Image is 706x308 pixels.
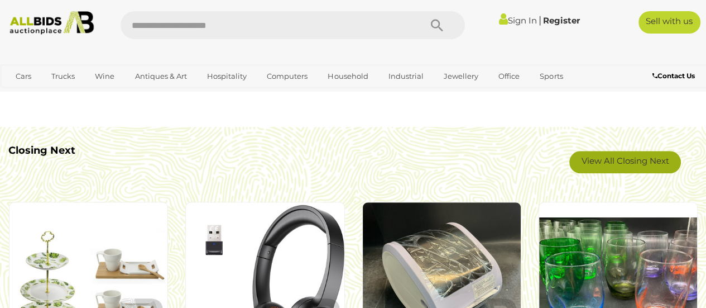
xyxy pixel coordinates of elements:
[88,67,122,86] a: Wine
[532,67,570,86] a: Sports
[569,151,681,173] a: View All Closing Next
[491,67,527,86] a: Office
[543,15,580,26] a: Register
[44,67,82,86] a: Trucks
[381,67,431,86] a: Industrial
[499,15,537,26] a: Sign In
[638,11,700,34] a: Sell with us
[8,144,75,157] b: Closing Next
[8,86,102,104] a: [GEOGRAPHIC_DATA]
[539,14,541,26] span: |
[320,67,375,86] a: Household
[652,72,695,80] b: Contact Us
[8,67,39,86] a: Cars
[652,70,698,82] a: Contact Us
[128,67,194,86] a: Antiques & Art
[260,67,315,86] a: Computers
[409,11,465,39] button: Search
[200,67,254,86] a: Hospitality
[436,67,486,86] a: Jewellery
[5,11,98,35] img: Allbids.com.au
